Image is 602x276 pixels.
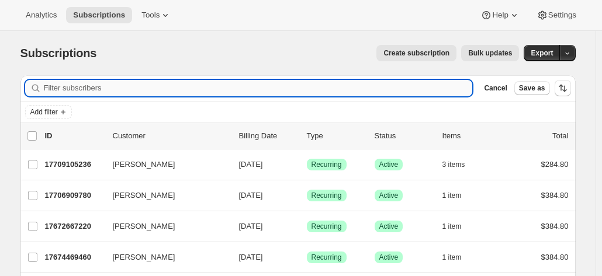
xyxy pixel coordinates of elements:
[379,191,399,200] span: Active
[548,11,576,20] span: Settings
[26,11,57,20] span: Analytics
[239,222,263,230] span: [DATE]
[312,160,342,169] span: Recurring
[442,156,478,173] button: 3 items
[45,218,569,235] div: 17672667220[PERSON_NAME][DATE]SuccessRecurringSuccessActive1 item$384.80
[442,130,501,142] div: Items
[307,130,365,142] div: Type
[519,83,545,93] span: Save as
[442,249,475,265] button: 1 item
[113,251,175,263] span: [PERSON_NAME]
[312,222,342,231] span: Recurring
[376,45,456,61] button: Create subscription
[541,191,569,200] span: $384.80
[379,253,399,262] span: Active
[555,80,571,96] button: Sort the results
[375,130,433,142] p: Status
[541,222,569,230] span: $384.80
[239,130,297,142] p: Billing Date
[45,187,569,204] div: 17706909780[PERSON_NAME][DATE]SuccessRecurringSuccessActive1 item$384.80
[106,155,223,174] button: [PERSON_NAME]
[530,7,583,23] button: Settings
[45,190,103,201] p: 17706909780
[106,186,223,205] button: [PERSON_NAME]
[113,190,175,201] span: [PERSON_NAME]
[25,105,72,119] button: Add filter
[442,187,475,204] button: 1 item
[531,48,553,58] span: Export
[134,7,178,23] button: Tools
[66,7,132,23] button: Subscriptions
[442,218,475,235] button: 1 item
[524,45,560,61] button: Export
[383,48,449,58] span: Create subscription
[106,248,223,267] button: [PERSON_NAME]
[442,222,462,231] span: 1 item
[312,191,342,200] span: Recurring
[442,160,465,169] span: 3 items
[239,160,263,169] span: [DATE]
[45,156,569,173] div: 17709105236[PERSON_NAME][DATE]SuccessRecurringSuccessActive3 items$284.80
[379,222,399,231] span: Active
[479,81,511,95] button: Cancel
[379,160,399,169] span: Active
[45,130,103,142] p: ID
[113,221,175,232] span: [PERSON_NAME]
[45,159,103,170] p: 17709105236
[20,47,97,60] span: Subscriptions
[239,191,263,200] span: [DATE]
[484,83,507,93] span: Cancel
[44,80,473,96] input: Filter subscribers
[141,11,160,20] span: Tools
[442,253,462,262] span: 1 item
[19,7,64,23] button: Analytics
[106,217,223,236] button: [PERSON_NAME]
[492,11,508,20] span: Help
[442,191,462,200] span: 1 item
[239,253,263,261] span: [DATE]
[541,160,569,169] span: $284.80
[113,130,230,142] p: Customer
[45,221,103,232] p: 17672667220
[113,159,175,170] span: [PERSON_NAME]
[45,251,103,263] p: 17674469460
[468,48,512,58] span: Bulk updates
[73,11,125,20] span: Subscriptions
[45,130,569,142] div: IDCustomerBilling DateTypeStatusItemsTotal
[312,253,342,262] span: Recurring
[461,45,519,61] button: Bulk updates
[541,253,569,261] span: $384.80
[514,81,550,95] button: Save as
[30,107,58,117] span: Add filter
[552,130,568,142] p: Total
[45,249,569,265] div: 17674469460[PERSON_NAME][DATE]SuccessRecurringSuccessActive1 item$384.80
[473,7,527,23] button: Help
